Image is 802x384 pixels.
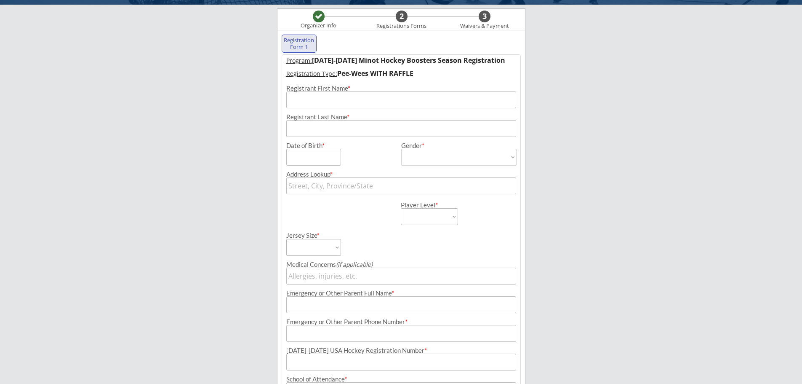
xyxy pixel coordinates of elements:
[286,70,337,78] u: Registration Type:
[286,114,516,120] div: Registrant Last Name
[312,56,505,65] strong: [DATE]-[DATE] Minot Hockey Boosters Season Registration
[286,319,516,325] div: Emergency or Other Parent Phone Number
[286,376,516,382] div: School of Attendance
[401,142,517,149] div: Gender
[456,23,514,30] div: Waivers & Payment
[286,268,516,285] input: Allergies, injuries, etc.
[286,171,516,177] div: Address Lookup
[286,347,516,354] div: [DATE]-[DATE] USA Hockey Registration Number
[479,12,490,21] div: 3
[286,142,330,149] div: Date of Birth
[286,177,516,194] input: Street, City, Province/State
[286,232,330,239] div: Jersey Size
[286,85,516,91] div: Registrant First Name
[337,69,413,78] strong: Pee-Wees WITH RAFFLE
[286,290,516,296] div: Emergency or Other Parent Full Name
[296,22,342,29] div: Organizer Info
[401,202,458,208] div: Player Level
[284,37,315,50] div: Registration Form 1
[336,260,373,268] em: (if applicable)
[286,56,312,64] u: Program:
[286,261,516,268] div: Medical Concerns
[396,12,408,21] div: 2
[373,23,431,30] div: Registrations Forms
